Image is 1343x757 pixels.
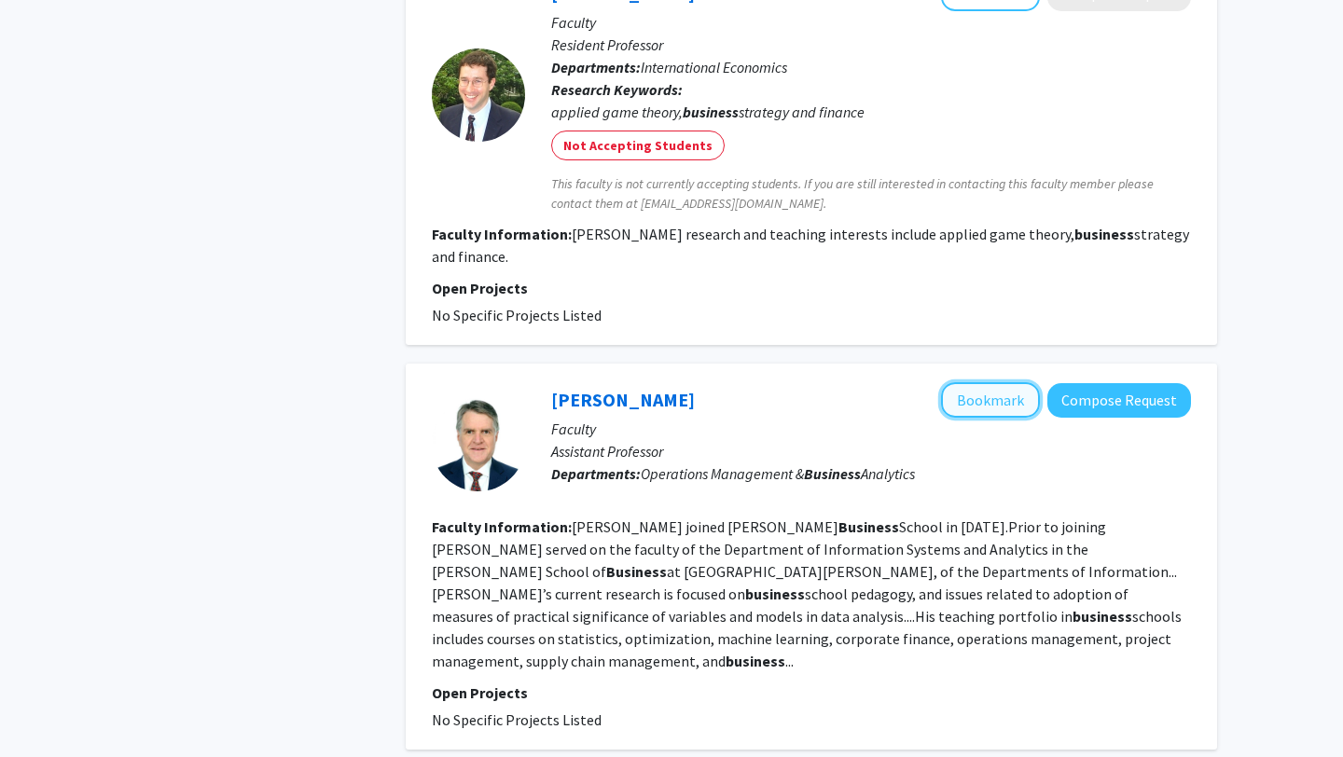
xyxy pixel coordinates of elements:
p: Open Projects [432,277,1191,299]
b: Faculty Information: [432,517,572,536]
p: Faculty [551,418,1191,440]
div: applied game theory, strategy and finance [551,101,1191,123]
b: Business [606,562,667,581]
b: Faculty Information: [432,225,572,243]
span: This faculty is not currently accepting students. If you are still interested in contacting this ... [551,174,1191,213]
p: Open Projects [432,681,1191,704]
span: International Economics [641,58,787,76]
b: Business [838,517,899,536]
b: business [683,103,739,121]
p: Resident Professor [551,34,1191,56]
mat-chip: Not Accepting Students [551,131,725,160]
b: Departments: [551,464,641,483]
b: business [1073,607,1132,626]
span: No Specific Projects Listed [432,710,602,729]
a: [PERSON_NAME] [551,388,695,411]
button: Add Graeme Warren to Bookmarks [941,382,1040,418]
iframe: Chat [14,673,79,743]
p: Faculty [551,11,1191,34]
b: Departments: [551,58,641,76]
b: business [1074,225,1134,243]
b: business [745,585,805,603]
span: Operations Management & Analytics [641,464,915,483]
b: Research Keywords: [551,80,683,99]
p: Assistant Professor [551,440,1191,462]
b: Business [804,464,861,483]
fg-read-more: [PERSON_NAME] research and teaching interests include applied game theory, strategy and finance. [432,225,1189,266]
button: Compose Request to Graeme Warren [1047,383,1191,418]
fg-read-more: [PERSON_NAME] joined [PERSON_NAME] School in [DATE].Prior to joining [PERSON_NAME] served on the ... [432,517,1182,670]
span: No Specific Projects Listed [432,306,602,324]
b: business [726,652,785,670]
